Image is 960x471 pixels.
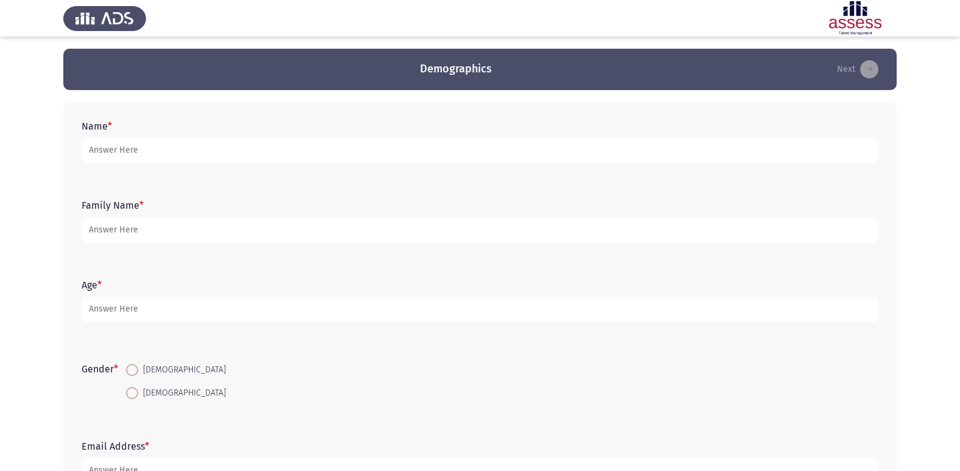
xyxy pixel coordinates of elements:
[82,120,112,132] label: Name
[82,279,102,291] label: Age
[833,60,882,79] button: load next page
[82,218,878,243] input: add answer text
[82,200,144,211] label: Family Name
[63,1,146,35] img: Assess Talent Management logo
[420,61,492,77] h3: Demographics
[138,386,226,400] span: [DEMOGRAPHIC_DATA]
[82,297,878,322] input: add answer text
[82,138,878,163] input: add answer text
[82,441,149,452] label: Email Address
[814,1,897,35] img: Assessment logo of Assessment En (Focus & 16PD)
[138,363,226,377] span: [DEMOGRAPHIC_DATA]
[82,363,118,375] label: Gender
